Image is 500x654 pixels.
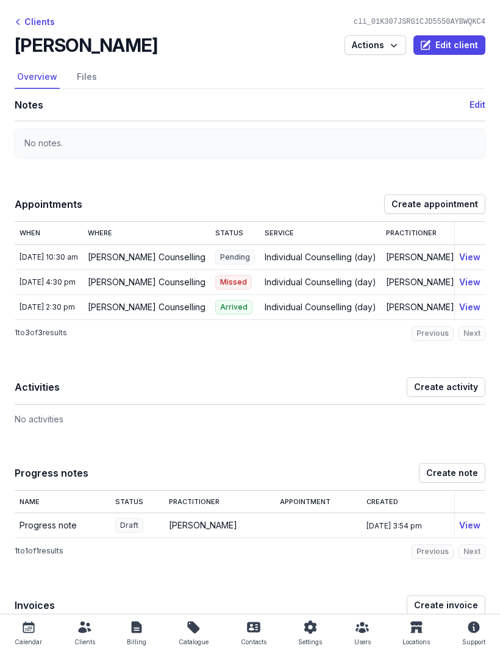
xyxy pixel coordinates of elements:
span: 3 [38,328,43,337]
span: Actions [352,38,399,52]
p: to of results [15,546,63,556]
span: Create invoice [414,598,478,613]
div: [DATE] 2:30 pm [20,302,78,312]
div: No activities [15,405,485,427]
button: View [459,275,480,290]
h1: Appointments [15,196,384,213]
button: Edit client [413,35,485,55]
span: Previous [416,547,449,556]
span: Pending [215,250,255,265]
span: Arrived [215,300,252,315]
button: View [459,300,480,315]
div: Clients [74,634,95,649]
div: Contacts [241,634,266,649]
div: Calendar [15,634,42,649]
button: Next [459,544,485,559]
td: [PERSON_NAME] Counselling [83,294,210,319]
div: Locations [402,634,430,649]
td: Progress note [15,513,110,538]
div: Clients [15,15,55,29]
td: [PERSON_NAME] Counselling [83,244,210,269]
h1: Progress notes [15,464,419,482]
button: Previous [412,544,454,559]
td: [PERSON_NAME] [164,513,275,538]
button: Next [459,326,485,341]
div: [DATE] 10:30 am [20,252,78,262]
div: Support [462,634,485,649]
div: Billing [127,634,146,649]
span: Draft [115,518,143,533]
th: Practitioner [164,491,275,513]
span: Create appointment [391,197,478,211]
td: [PERSON_NAME] [381,294,459,319]
div: [DATE] 4:30 pm [20,277,78,287]
span: 1 [25,546,28,555]
span: 1 [15,546,18,555]
th: Appointment [275,491,361,513]
button: Previous [412,326,454,341]
span: 1 [36,546,39,555]
h2: [PERSON_NAME] [15,34,157,56]
td: [PERSON_NAME] [381,269,459,294]
button: View [459,250,480,265]
span: Missed [215,275,252,290]
a: Overview [15,66,60,89]
div: Catalogue [179,634,209,649]
th: Created [362,491,454,513]
span: 3 [25,328,30,337]
button: Actions [345,35,406,55]
th: Status [110,491,164,513]
span: Next [463,547,480,556]
th: Where [83,222,210,244]
span: Create note [426,466,478,480]
td: [PERSON_NAME] [381,244,459,269]
th: Name [15,491,110,513]
span: No notes. [24,138,63,148]
th: Practitioner [381,222,459,244]
a: View [459,520,480,530]
div: Users [354,634,371,649]
h1: Notes [15,96,470,113]
span: Edit client [421,38,478,52]
div: cli_01K307JSRG1CJD5550AYBWQKC4 [349,17,490,27]
span: 1 [15,328,18,337]
td: Individual Counselling (day) [260,244,381,269]
h1: Invoices [15,597,407,614]
nav: Tabs [15,66,485,89]
p: to of results [15,328,67,338]
a: Files [74,66,99,89]
span: Previous [416,329,449,338]
th: Status [210,222,260,244]
span: Create activity [414,380,478,394]
h1: Activities [15,379,407,396]
td: Individual Counselling (day) [260,294,381,319]
td: [PERSON_NAME] Counselling [83,269,210,294]
th: Service [260,222,381,244]
th: When [15,222,83,244]
td: Individual Counselling (day) [260,269,381,294]
button: Edit [470,98,485,112]
div: Settings [298,634,322,649]
span: Next [463,329,480,338]
span: [DATE] 3:54 pm [366,521,422,530]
